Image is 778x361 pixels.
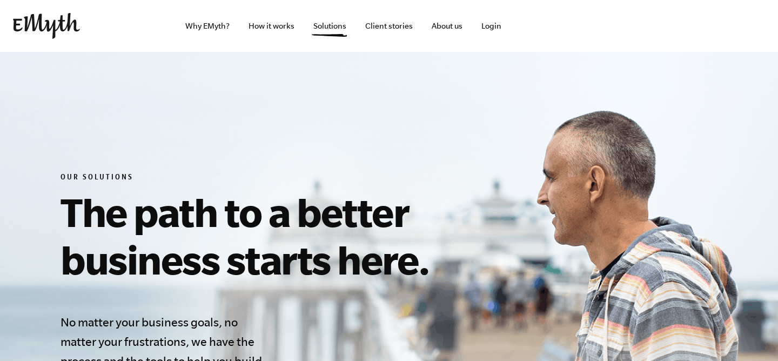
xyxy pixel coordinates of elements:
iframe: Embedded CTA [533,14,646,38]
img: EMyth [13,13,80,39]
h6: Our Solutions [61,173,553,184]
h1: The path to a better business starts here. [61,188,553,283]
iframe: Embedded CTA [652,14,765,38]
